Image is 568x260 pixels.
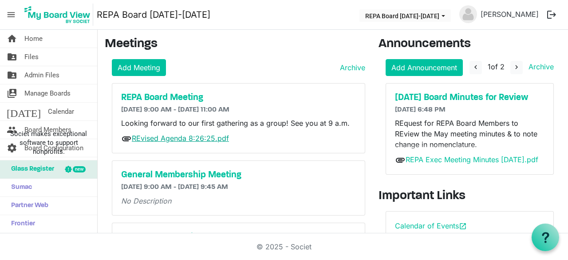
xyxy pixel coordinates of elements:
[105,37,365,52] h3: Meetings
[7,84,17,102] span: switch_account
[24,121,71,139] span: Board Members
[395,106,446,113] span: [DATE] 6:48 PM
[7,215,35,233] span: Frontier
[336,62,365,73] a: Archive
[24,30,43,48] span: Home
[73,166,86,172] div: new
[7,160,54,178] span: Glass Register
[395,221,467,230] a: Calendar of Eventsopen_in_new
[488,62,505,71] span: of 2
[112,59,166,76] a: Add Meeting
[359,9,451,22] button: REPA Board 2025-2026 dropdownbutton
[395,92,544,103] a: [DATE] Board Minutes for Review
[24,66,59,84] span: Admin Files
[7,103,41,120] span: [DATE]
[121,106,356,114] h6: [DATE] 9:00 AM - [DATE] 11:00 AM
[121,118,356,128] p: Looking forward to our first gathering as a group! See you at 9 a.m.
[7,30,17,48] span: home
[22,4,97,26] a: My Board View Logo
[395,155,406,165] span: attachment
[121,183,356,192] h6: [DATE] 9:00 AM - [DATE] 9:45 AM
[488,62,491,71] span: 1
[379,189,561,204] h3: Important Links
[121,133,132,144] span: attachment
[379,37,561,52] h3: Announcements
[469,61,482,74] button: navigate_before
[395,118,544,150] p: REquest for REPA Board Members to REview the May meeting minutes & to note change in nomenclature.
[24,48,39,66] span: Files
[132,134,229,143] a: REvised Agenda 8:26:25.pdf
[386,59,463,76] a: Add Announcement
[7,179,32,196] span: Sumac
[406,155,538,164] a: REPA Exec Meeting Minutes [DATE].pdf
[48,103,74,120] span: Calendar
[22,4,93,26] img: My Board View Logo
[7,48,17,66] span: folder_shared
[395,232,506,241] a: Volunteer Form [DATE]-[DATE]open_in_new
[256,242,312,251] a: © 2025 - Societ
[472,63,480,71] span: navigate_before
[121,92,356,103] a: REPA Board Meeting
[4,129,93,156] span: Societ makes exceptional software to support nonprofits.
[121,232,356,243] a: REPA Board Meeting
[3,6,20,23] span: menu
[7,66,17,84] span: folder_shared
[121,196,356,206] p: No Description
[510,61,523,74] button: navigate_next
[7,121,17,139] span: people
[525,62,554,71] a: Archive
[24,84,71,102] span: Manage Boards
[7,197,48,215] span: Partner Web
[513,63,521,71] span: navigate_next
[477,5,542,23] a: [PERSON_NAME]
[459,5,477,23] img: no-profile-picture.svg
[542,5,561,24] button: logout
[459,222,467,230] span: open_in_new
[121,170,356,180] a: General Membership Meeting
[97,6,210,24] a: REPA Board [DATE]-[DATE]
